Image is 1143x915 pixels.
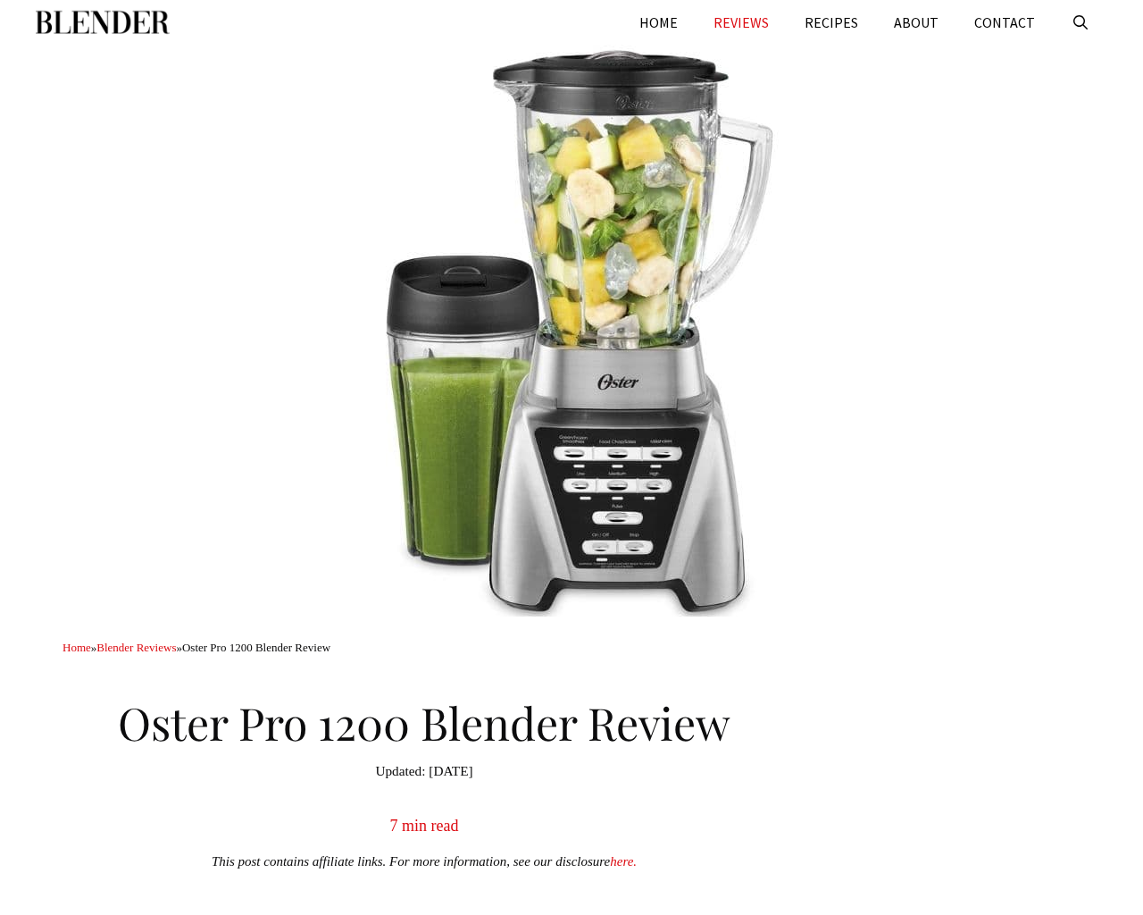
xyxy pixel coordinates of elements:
h1: Oster Pro 1200 Blender Review [63,683,786,754]
a: here. [610,854,637,869]
span: » » [63,641,330,654]
a: Blender Reviews [96,641,176,654]
span: 7 [390,817,398,835]
span: Oster Pro 1200 Blender Review [182,641,330,654]
a: Home [63,641,91,654]
em: This post contains affiliate links. For more information, see our disclosure [212,854,637,869]
span: min read [402,817,458,835]
time: [DATE] [375,761,472,782]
